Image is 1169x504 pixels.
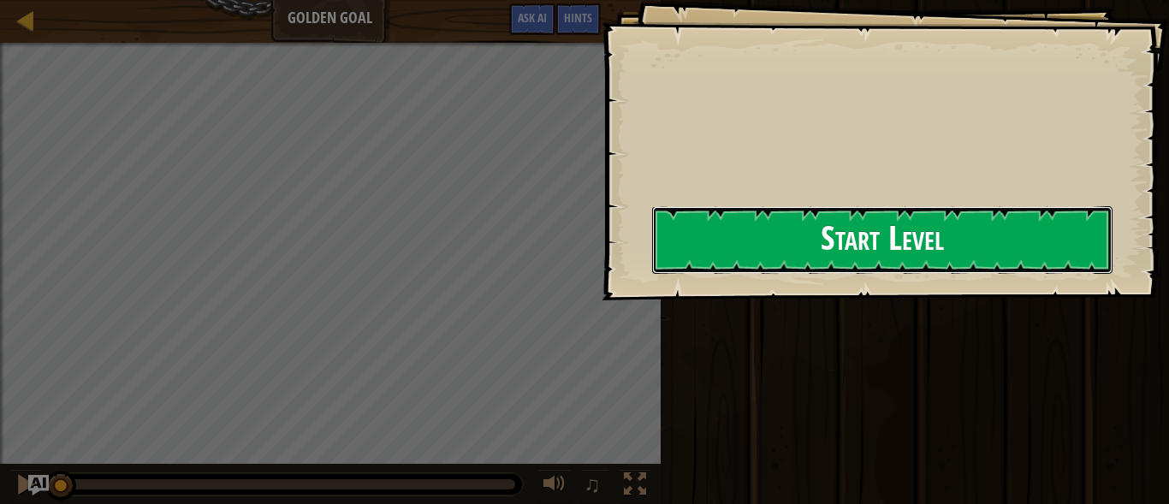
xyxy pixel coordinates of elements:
[618,469,652,504] button: Toggle fullscreen
[28,475,49,495] button: Ask AI
[9,469,43,504] button: Ctrl + P: Pause
[564,9,592,26] span: Hints
[580,469,609,504] button: ♫
[518,9,547,26] span: Ask AI
[652,206,1113,274] button: Start Level
[537,469,572,504] button: Adjust volume
[509,3,555,35] button: Ask AI
[584,471,601,497] span: ♫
